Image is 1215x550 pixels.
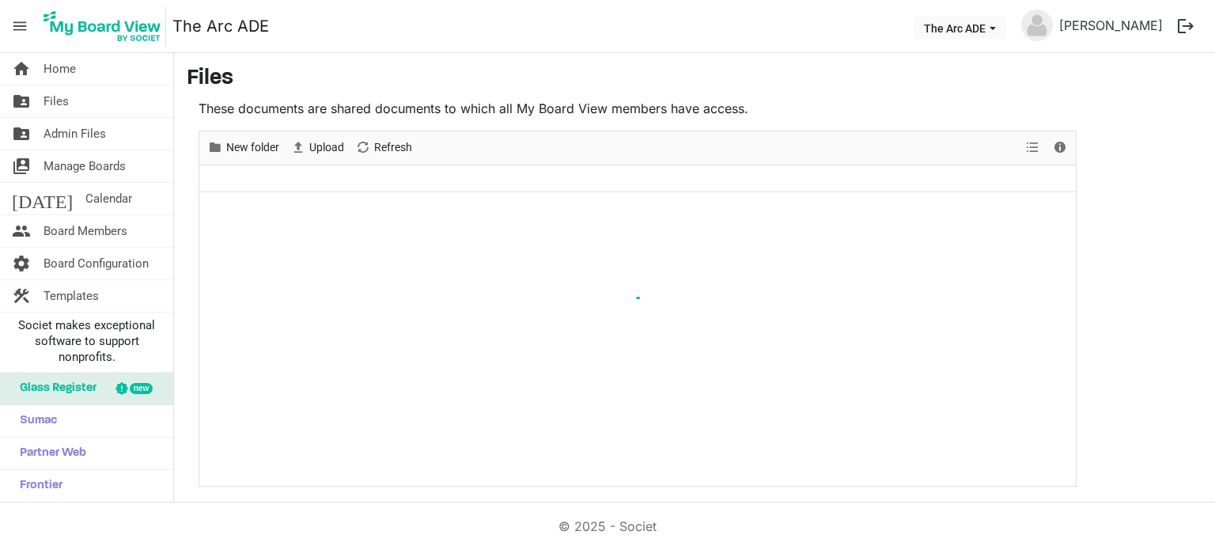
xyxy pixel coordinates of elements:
[39,6,172,46] a: My Board View Logo
[85,183,132,214] span: Calendar
[914,17,1006,39] button: The Arc ADE dropdownbutton
[1169,9,1202,43] button: logout
[44,248,149,279] span: Board Configuration
[130,383,153,394] div: new
[44,85,69,117] span: Files
[12,150,31,182] span: switch_account
[7,317,166,365] span: Societ makes exceptional software to support nonprofits.
[44,118,106,150] span: Admin Files
[172,10,269,42] a: The Arc ADE
[12,373,97,404] span: Glass Register
[12,438,86,469] span: Partner Web
[12,248,31,279] span: settings
[44,150,126,182] span: Manage Boards
[12,53,31,85] span: home
[1053,9,1169,41] a: [PERSON_NAME]
[44,215,127,247] span: Board Members
[44,53,76,85] span: Home
[199,99,1077,118] p: These documents are shared documents to which all My Board View members have access.
[558,518,657,534] a: © 2025 - Societ
[44,280,99,312] span: Templates
[12,470,62,502] span: Frontier
[12,280,31,312] span: construction
[187,66,1202,93] h3: Files
[12,215,31,247] span: people
[39,6,166,46] img: My Board View Logo
[5,11,35,41] span: menu
[1021,9,1053,41] img: no-profile-picture.svg
[12,85,31,117] span: folder_shared
[12,118,31,150] span: folder_shared
[12,183,73,214] span: [DATE]
[12,405,57,437] span: Sumac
